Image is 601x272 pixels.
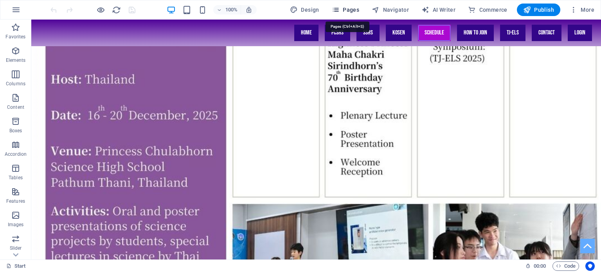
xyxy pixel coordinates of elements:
p: Favorites [5,34,25,40]
span: 00 00 [534,261,546,271]
p: Slider [10,245,22,251]
button: Navigator [369,4,412,16]
i: Reload page [112,5,121,14]
button: 100% [213,5,241,14]
p: Content [7,104,24,110]
p: Accordion [5,151,27,157]
button: Pages [329,4,362,16]
span: Code [556,261,576,271]
button: reload [112,5,121,14]
a: Click to cancel selection. Double-click to open Pages [6,261,26,271]
p: Images [8,222,24,228]
span: More [570,6,594,14]
div: Design (Ctrl+Alt+Y) [287,4,322,16]
p: Features [6,198,25,204]
h6: Session time [525,261,546,271]
button: Design [287,4,322,16]
span: Navigator [372,6,409,14]
p: Boxes [9,128,22,134]
button: AI Writer [418,4,459,16]
p: Tables [9,175,23,181]
i: On resize automatically adjust zoom level to fit chosen device. [245,6,252,13]
span: : [539,263,540,269]
p: Columns [6,81,25,87]
button: Code [552,261,579,271]
button: Usercentrics [585,261,595,271]
button: More [567,4,597,16]
button: Click here to leave preview mode and continue editing [96,5,105,14]
p: Elements [6,57,26,63]
span: Pages [332,6,359,14]
span: Publish [523,6,554,14]
button: Publish [517,4,560,16]
button: Commerce [465,4,511,16]
span: AI Writer [421,6,455,14]
span: Commerce [468,6,507,14]
h6: 100% [225,5,238,14]
span: Design [290,6,319,14]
